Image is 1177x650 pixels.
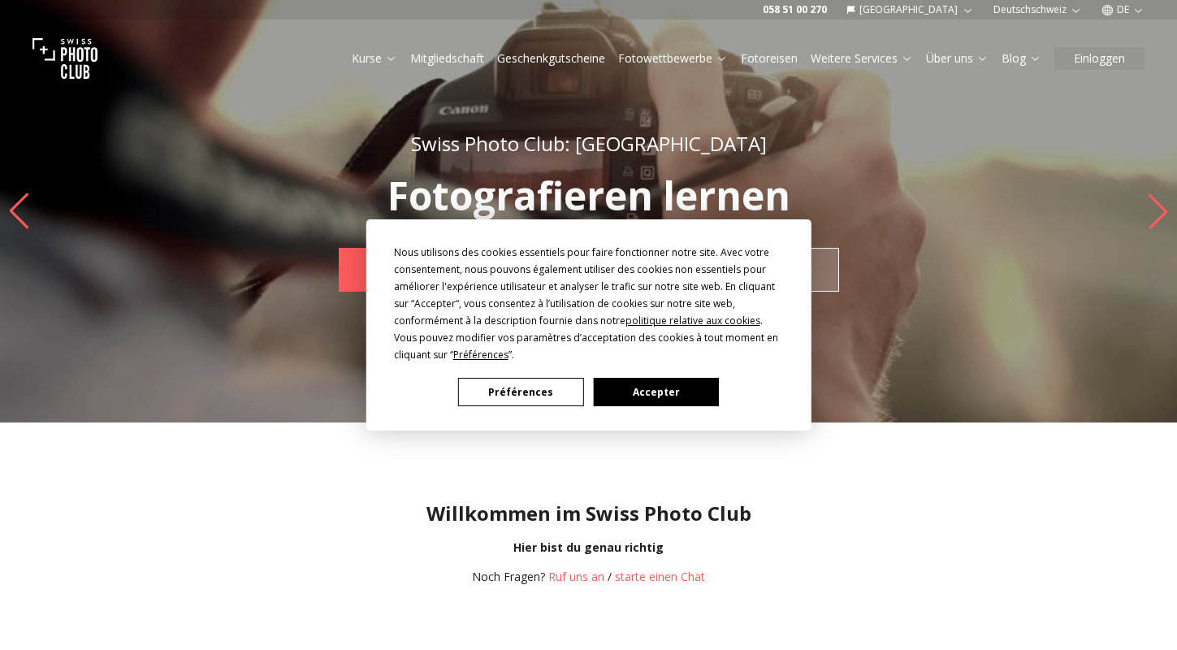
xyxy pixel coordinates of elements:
[593,378,718,406] button: Accepter
[366,219,811,431] div: Cookie Consent Prompt
[394,244,784,363] div: Nous utilisons des cookies essentiels pour faire fonctionner notre site. Avec votre consentement,...
[453,348,508,362] span: Préférences
[458,378,583,406] button: Préférences
[625,314,760,327] span: politique relative aux cookies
